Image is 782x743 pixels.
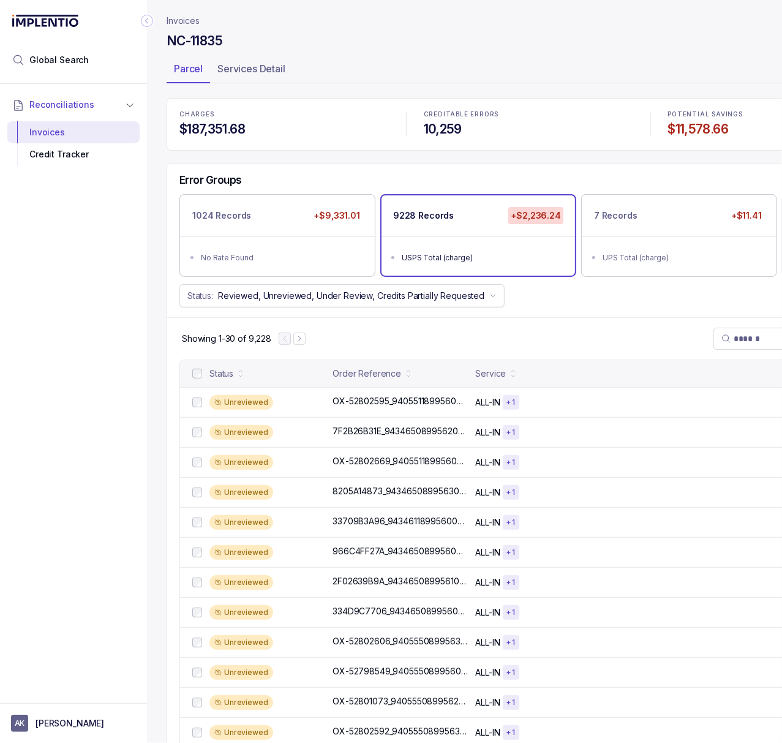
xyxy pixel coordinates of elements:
p: + 1 [506,698,516,707]
p: Reviewed, Unreviewed, Under Review, Credits Partially Requested [218,290,484,302]
p: OX-52798549_9405550899560000081664 [333,665,468,677]
p: + 1 [506,458,516,467]
p: 7F2B26B31E_9434650899562001961685 [333,425,468,437]
p: Status: [187,290,213,302]
h4: NC-11835 [167,32,222,50]
p: ALL-IN [475,726,500,739]
span: Global Search [29,54,89,66]
div: Unreviewed [209,485,273,500]
input: checkbox-checkbox [192,398,202,407]
div: Unreviewed [209,635,273,650]
p: OX-52802592_9405550899563001946802 [333,725,468,737]
div: Unreviewed [209,605,273,620]
p: [PERSON_NAME] [36,717,104,730]
p: ALL-IN [475,606,500,619]
input: checkbox-checkbox [192,428,202,437]
p: 2F02639B9A_9434650899561003761262 [333,575,468,587]
p: ALL-IN [475,456,500,469]
div: Service [475,368,506,380]
div: USPS Total (charge) [402,252,562,264]
p: + 1 [506,488,516,497]
input: checkbox-checkbox [192,578,202,587]
p: Showing 1-30 of 9,228 [182,333,271,345]
div: Status [209,368,233,380]
nav: breadcrumb [167,15,200,27]
span: User initials [11,715,28,732]
button: Status:Reviewed, Unreviewed, Under Review, Credits Partially Requested [179,284,505,307]
p: + 1 [506,398,516,407]
div: Unreviewed [209,395,273,410]
div: Collapse Icon [140,13,154,28]
input: checkbox-checkbox [192,369,202,379]
div: Unreviewed [209,665,273,680]
p: ALL-IN [475,576,500,589]
button: Reconciliations [7,91,140,118]
div: Unreviewed [209,695,273,710]
p: +$11.41 [729,207,764,224]
p: + 1 [506,578,516,587]
p: ALL-IN [475,426,500,439]
input: checkbox-checkbox [192,638,202,647]
button: User initials[PERSON_NAME] [11,715,136,732]
p: OX-52802606_9405550899563001972320 [333,635,468,647]
h4: $187,351.68 [179,121,389,138]
div: Credit Tracker [17,143,130,165]
input: checkbox-checkbox [192,518,202,527]
p: 7 Records [594,209,637,222]
input: checkbox-checkbox [192,668,202,677]
div: Unreviewed [209,575,273,590]
p: OX-52802595_9405511899560079303293 [333,395,468,407]
p: + 1 [506,668,516,677]
div: Reconciliations [7,119,140,168]
p: ALL-IN [475,636,500,649]
input: checkbox-checkbox [192,728,202,737]
p: +$2,236.24 [508,207,563,224]
div: Remaining page entries [182,333,271,345]
h4: 10,259 [424,121,633,138]
p: ALL-IN [475,486,500,499]
div: UPS Total (charge) [603,252,763,264]
div: No Rate Found [201,252,361,264]
p: + 1 [506,428,516,437]
p: ALL-IN [475,396,500,409]
p: OX-52801073_9405550899562000938832 [333,695,468,707]
div: Unreviewed [209,455,273,470]
p: OX-52802669_9405511899560072023822 [333,455,468,467]
p: Parcel [174,61,203,76]
div: Invoices [17,121,130,143]
p: 8205A14873_9434650899563008547018 [333,485,468,497]
p: + 1 [506,518,516,527]
input: checkbox-checkbox [192,488,202,497]
p: ALL-IN [475,516,500,529]
li: Tab Parcel [167,59,210,83]
p: Services Detail [217,61,285,76]
p: CHARGES [179,111,389,118]
div: Unreviewed [209,725,273,740]
li: Tab Services Detail [210,59,293,83]
p: 33709B3A96_9434611899560074422868 [333,515,468,527]
p: 9228 Records [393,209,454,222]
button: Next Page [293,333,306,345]
p: CREDITABLE ERRORS [424,111,633,118]
input: checkbox-checkbox [192,458,202,467]
div: Unreviewed [209,425,273,440]
p: Invoices [167,15,200,27]
p: 334D9C7706_9434650899560005672057 [333,605,468,617]
p: + 1 [506,638,516,647]
p: 966C4FF27A_9434650899560002246169 [333,545,468,557]
div: Unreviewed [209,545,273,560]
p: ALL-IN [475,546,500,559]
p: +$9,331.01 [311,207,363,224]
input: checkbox-checkbox [192,698,202,707]
p: + 1 [506,548,516,557]
input: checkbox-checkbox [192,548,202,557]
div: Unreviewed [209,515,273,530]
h5: Error Groups [179,173,242,187]
span: Reconciliations [29,99,94,111]
p: 1024 Records [192,209,251,222]
p: ALL-IN [475,666,500,679]
p: + 1 [506,728,516,737]
p: + 1 [506,608,516,617]
input: checkbox-checkbox [192,608,202,617]
div: Order Reference [333,368,401,380]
